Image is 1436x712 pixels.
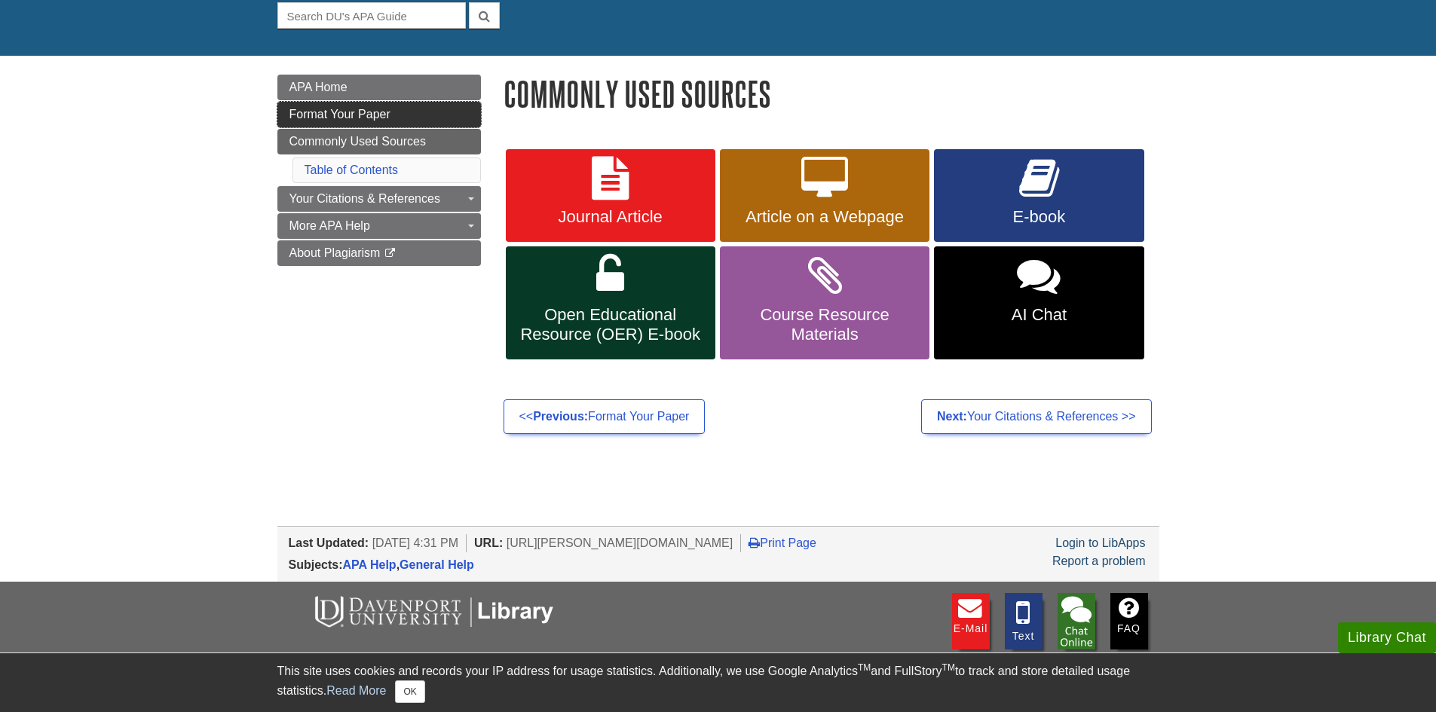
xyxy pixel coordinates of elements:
a: Course Resource Materials [720,246,929,359]
img: DU Libraries [289,593,575,629]
a: FAQ [1110,593,1148,649]
a: About Plagiarism [277,240,481,266]
button: Library Chat [1338,622,1436,653]
span: Last Updated: [289,536,369,549]
span: Article on a Webpage [731,207,918,227]
a: Commonly Used Sources [277,129,481,154]
a: Print Page [749,536,816,549]
span: More APA Help [289,219,370,232]
h1: Commonly Used Sources [504,75,1159,113]
span: [DATE] 4:31 PM [372,536,458,549]
a: Format Your Paper [277,102,481,127]
a: APA Home [277,75,481,100]
a: Journal Article [506,149,715,243]
span: Your Citations & References [289,192,440,205]
span: AI Chat [945,305,1132,325]
a: APA Help [343,558,397,571]
span: Commonly Used Sources [289,135,426,148]
a: Next:Your Citations & References >> [921,399,1152,434]
sup: TM [942,662,955,673]
span: Journal Article [517,207,704,227]
i: Print Page [749,536,760,549]
a: General Help [400,558,474,571]
a: Report a problem [1052,555,1146,567]
a: <<Previous:Format Your Paper [504,399,706,434]
div: This site uses cookies and records your IP address for usage statistics. Additionally, we use Goo... [277,662,1159,703]
strong: Previous: [533,410,588,423]
a: Your Citations & References [277,186,481,212]
span: Format Your Paper [289,108,390,121]
span: Course Resource Materials [731,305,918,344]
a: E-book [934,149,1144,243]
span: APA Home [289,81,348,93]
span: About Plagiarism [289,246,381,259]
li: Chat with Library [1058,593,1095,649]
span: , [343,558,474,571]
span: E-book [945,207,1132,227]
a: Table of Contents [305,163,399,176]
a: Open Educational Resource (OER) E-book [506,246,715,359]
strong: Next: [937,410,967,423]
div: Guide Page Menu [277,75,481,266]
span: Subjects: [289,558,343,571]
a: More APA Help [277,213,481,239]
span: URL: [474,536,503,549]
i: This link opens in a new window [384,249,397,258]
img: Library Chat [1058,593,1095,649]
span: Open Educational Resource (OER) E-book [517,305,704,344]
button: Close [395,680,424,703]
a: Text [1005,593,1043,649]
a: E-mail [952,593,990,649]
sup: TM [858,662,871,673]
a: Article on a Webpage [720,149,929,243]
a: Login to LibApps [1055,536,1145,549]
input: Search DU's APA Guide [277,2,466,29]
span: [URL][PERSON_NAME][DOMAIN_NAME] [507,536,733,549]
a: AI Chat [934,246,1144,359]
a: Read More [326,684,386,697]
